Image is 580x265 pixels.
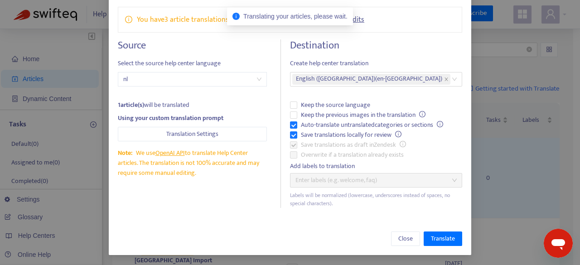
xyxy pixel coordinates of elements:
span: Select the source help center language [118,58,267,68]
iframe: Button to launch messaging window [544,229,573,258]
span: Translating your articles, please wait. [243,13,348,20]
span: Auto-translate untranslated categories or sections [297,120,447,130]
span: Keep the source language [297,100,374,110]
button: Close [391,231,420,246]
span: Translation Settings [166,129,218,139]
span: info-circle [437,121,443,127]
span: close [444,77,449,82]
span: info-circle [125,14,132,23]
span: info-circle [395,131,401,137]
div: will be translated [118,100,267,110]
span: Translate [431,234,455,244]
div: We use to translate Help Center articles. The translation is not 100% accurate and may require so... [118,148,267,178]
h4: Destination [290,39,462,52]
div: Using your custom translation prompt [118,113,267,123]
button: Translation Settings [118,127,267,141]
span: Save translations as draft in Zendesk [297,140,410,150]
h4: Source [118,39,267,52]
span: Save translations locally for review [297,130,405,140]
span: info-circle [232,13,240,20]
span: English ([GEOGRAPHIC_DATA]) ( en-[GEOGRAPHIC_DATA] ) [296,74,442,85]
p: You have 3 article translations left. Need more? [137,14,364,25]
span: Overwrite if a translation already exists [297,150,407,160]
a: OpenAI API [155,148,185,158]
span: info-circle [400,141,406,147]
div: Labels will be normalized (lowercase, underscores instead of spaces, no special characters). [290,191,462,208]
span: Keep the previous images in the translation [297,110,429,120]
span: nl [123,72,261,86]
span: Note: [118,148,132,158]
span: Create help center translation [290,58,462,68]
span: info-circle [419,111,425,117]
span: Close [398,234,413,244]
button: Translate [424,231,462,246]
div: Add labels to translation [290,161,462,171]
strong: 1 article(s) [118,100,144,110]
